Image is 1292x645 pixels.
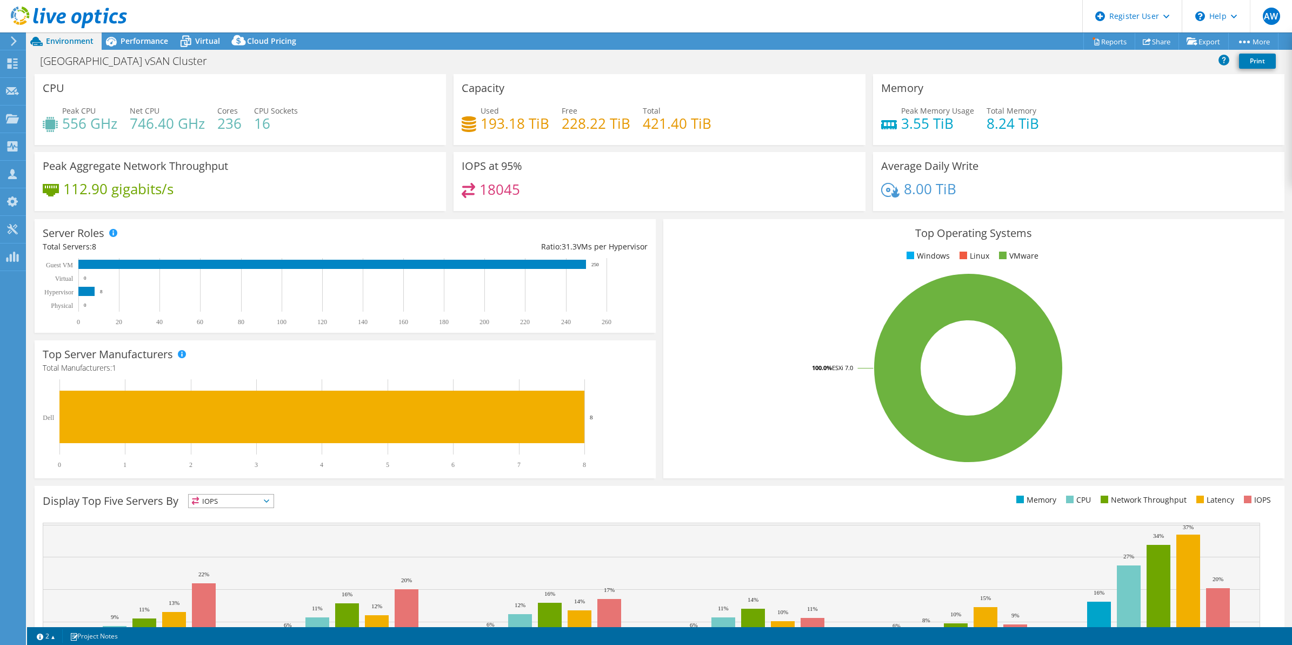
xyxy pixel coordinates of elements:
text: Physical [51,302,73,310]
text: 0 [84,302,86,308]
h3: Peak Aggregate Network Throughput [43,160,228,172]
a: More [1228,33,1278,50]
span: Total Memory [987,106,1036,116]
h4: 8.00 TiB [904,183,956,195]
text: 6% [690,622,698,628]
span: Cores [217,106,238,116]
text: 140 [358,318,368,326]
text: 0 [77,318,80,326]
text: 10% [777,609,788,615]
h4: 228.22 TiB [562,117,630,129]
text: 8% [922,617,930,623]
span: 8 [92,241,96,252]
text: 260 [602,318,611,326]
text: 27% [1123,553,1134,560]
div: Total Servers: [43,241,345,253]
text: 20% [401,577,412,583]
span: CPU Sockets [254,106,298,116]
li: Linux [957,250,989,262]
h3: Average Daily Write [881,160,978,172]
text: 6% [487,621,495,628]
text: 8 [590,414,593,420]
text: 8 [100,289,103,294]
h4: 8.24 TiB [987,117,1039,129]
span: Net CPU [130,106,159,116]
text: 3 [255,461,258,469]
text: 16% [1094,589,1104,596]
span: Cloud Pricing [247,36,296,46]
li: VMware [996,250,1038,262]
h4: 236 [217,117,242,129]
text: 7 [517,461,521,469]
text: 22% [198,571,209,577]
text: 220 [520,318,530,326]
h4: Total Manufacturers: [43,362,648,374]
text: 0 [58,461,61,469]
text: 60 [197,318,203,326]
text: 180 [439,318,449,326]
text: 160 [398,318,408,326]
text: 100 [277,318,287,326]
text: 12% [515,602,525,608]
div: Ratio: VMs per Hypervisor [345,241,647,253]
text: 20% [1213,576,1223,582]
text: 4 [320,461,323,469]
span: Used [481,106,499,116]
span: Environment [46,36,94,46]
span: Virtual [195,36,220,46]
text: 17% [604,587,615,593]
text: 11% [139,606,150,613]
text: 11% [312,605,323,611]
text: 6% [893,622,901,629]
text: Virtual [55,275,74,282]
h4: 16 [254,117,298,129]
text: Guest VM [46,261,73,269]
a: Reports [1083,33,1135,50]
tspan: ESXi 7.0 [832,364,853,372]
span: 1 [112,363,116,373]
h4: 193.18 TiB [481,117,549,129]
a: Share [1135,33,1179,50]
h3: Memory [881,82,923,94]
text: 240 [561,318,571,326]
text: 5 [386,461,389,469]
text: 6 [451,461,455,469]
h4: 18045 [479,183,520,195]
text: 12% [371,603,382,609]
li: Network Throughput [1098,494,1187,506]
text: 20 [116,318,122,326]
span: Peak CPU [62,106,96,116]
li: CPU [1063,494,1091,506]
span: Peak Memory Usage [901,106,974,116]
span: AW [1263,8,1280,25]
span: Total [643,106,661,116]
a: 2 [29,629,63,643]
text: 13% [169,600,179,606]
span: 31.3 [562,241,577,252]
span: Performance [121,36,168,46]
h4: 112.90 gigabits/s [63,183,174,195]
text: 8 [583,461,586,469]
text: 250 [591,262,599,267]
text: 16% [544,590,555,597]
text: 80 [238,318,244,326]
text: 9% [111,614,119,620]
h4: 556 GHz [62,117,117,129]
li: Windows [904,250,950,262]
text: 120 [317,318,327,326]
text: Dell [43,414,54,422]
h3: CPU [43,82,64,94]
text: Hypervisor [44,288,74,296]
text: 16% [342,591,352,597]
text: 0 [84,275,86,281]
text: 14% [748,596,758,603]
h3: Capacity [462,82,504,94]
text: 10% [950,611,961,617]
text: 6% [284,622,292,628]
li: Memory [1014,494,1056,506]
text: 200 [479,318,489,326]
text: 11% [718,605,729,611]
span: Free [562,106,577,116]
text: 14% [574,598,585,604]
h3: Server Roles [43,227,104,239]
